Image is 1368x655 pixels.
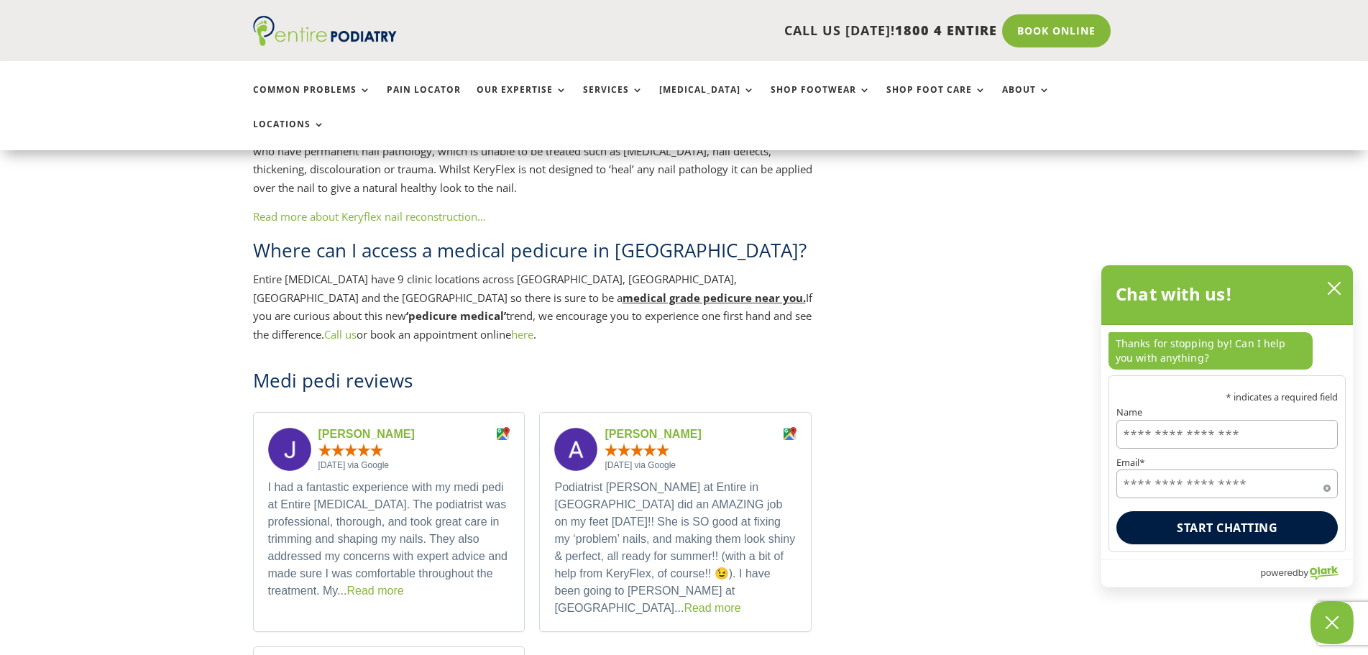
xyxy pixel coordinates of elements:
p: Thanks for stopping by! Can I help you with anything? [1108,332,1313,370]
h2: Chat with us! [1116,280,1233,308]
a: Call us [324,327,357,342]
p: * indicates a required field [1116,393,1338,402]
p: Podiatrist [PERSON_NAME] at Entire in [GEOGRAPHIC_DATA] did an AMAZING job on my feet [DATE]!! Sh... [554,479,797,617]
span: [DATE] via Google [605,460,797,472]
a: Entire Podiatry [253,35,397,49]
label: Email* [1116,458,1338,467]
label: Name [1116,408,1338,417]
a: Powered by Olark [1260,560,1353,587]
a: Read more about Keryflex nail reconstruction… [253,209,486,224]
a: Shop Footwear [771,85,871,116]
a: Common Problems [253,85,371,116]
p: CALL US [DATE]! [452,22,997,40]
a: Book Online [1002,14,1111,47]
button: close chatbox [1323,278,1346,299]
h2: Where can I access a medical pedicure in [GEOGRAPHIC_DATA]? [253,237,812,270]
button: Start chatting [1116,511,1338,544]
a: [MEDICAL_DATA] [659,85,755,116]
a: Shop Foot Care [886,85,986,116]
span: Required field [1323,482,1331,489]
span: Rated 5 [318,444,383,457]
p: Keryflex can be used in the short term as a cosmetic ‘fix’ if your nail has been damaged. It is a... [253,124,812,208]
img: logo (1) [253,16,397,46]
span: powered [1260,564,1298,582]
span: [DATE] via Google [318,460,510,472]
a: here [511,327,533,342]
span: 1800 4 ENTIRE [895,22,997,39]
h3: [PERSON_NAME] [318,427,489,442]
div: chat [1101,325,1353,375]
u: medical grade pedicure near you. [623,290,806,305]
a: Our Expertise [477,85,567,116]
h2: Medi pedi reviews [253,367,812,400]
div: olark chatbox [1101,265,1354,587]
span: Rated 5 [605,444,669,457]
h3: [PERSON_NAME] [605,427,775,442]
p: I had a fantastic experience with my medi pedi at Entire [MEDICAL_DATA]. The podiatrist was profe... [268,479,510,600]
button: Close Chatbox [1310,601,1354,644]
a: Services [583,85,643,116]
a: Read more [684,602,740,614]
a: Locations [253,119,325,150]
p: Entire [MEDICAL_DATA] have 9 clinic locations across [GEOGRAPHIC_DATA], [GEOGRAPHIC_DATA], [GEOGR... [253,270,812,344]
span: by [1298,564,1308,582]
a: Read more [346,585,403,597]
strong: ‘pedicure medical’ [406,308,506,323]
input: Name [1116,420,1338,449]
a: Pain Locator [387,85,461,116]
input: Email [1116,470,1338,498]
a: About [1002,85,1050,116]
